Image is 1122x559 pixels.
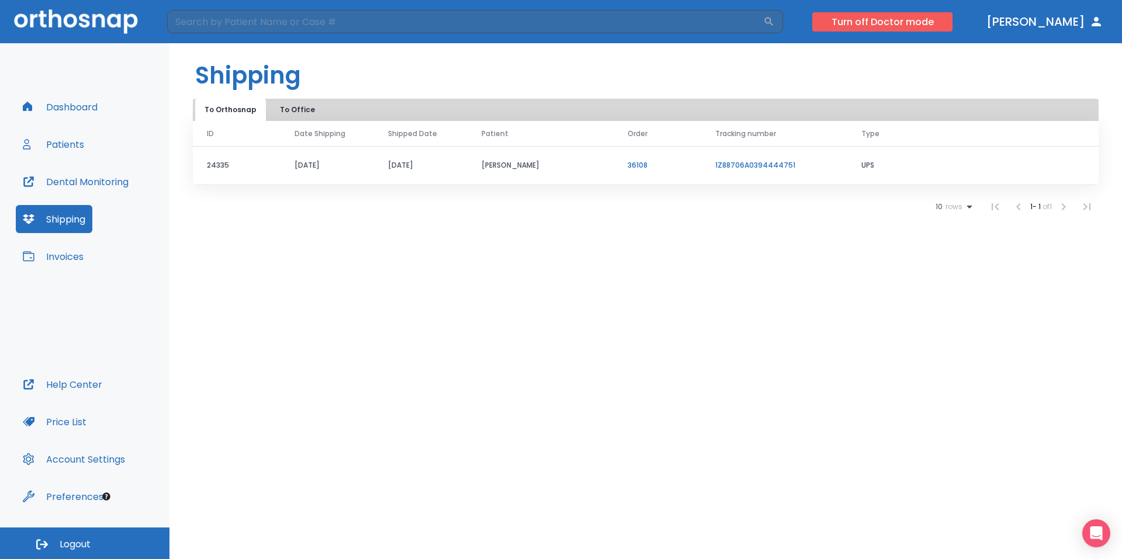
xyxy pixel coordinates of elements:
span: Patient [482,129,508,139]
span: Date Shipping [295,129,345,139]
span: ID [207,129,214,139]
td: [PERSON_NAME] [467,146,614,185]
span: Tracking number [715,129,776,139]
span: of 1 [1043,202,1052,211]
button: Dental Monitoring [16,168,136,196]
button: Dashboard [16,93,105,121]
span: Type [861,129,879,139]
button: Preferences [16,482,110,511]
button: Turn off Doctor mode [812,12,953,32]
button: To Orthosnap [195,99,266,121]
span: Logout [60,538,91,551]
td: UPS [847,146,1099,185]
td: [DATE] [280,146,374,185]
h1: Shipping [195,58,301,93]
span: 10 [936,203,943,211]
td: 24335 [193,146,280,185]
td: [DATE] [374,146,467,185]
button: [PERSON_NAME] [982,11,1108,32]
button: Price List [16,408,93,436]
span: rows [943,203,962,211]
button: Shipping [16,205,92,233]
button: Invoices [16,242,91,270]
button: To Office [268,99,327,121]
span: 1 - 1 [1030,202,1043,211]
div: tabs [195,99,329,121]
a: 36108 [628,160,647,170]
div: Tooltip anchor [101,491,112,502]
button: Patients [16,130,91,158]
a: 1Z88706A0394444751 [715,160,795,170]
button: Account Settings [16,445,132,473]
img: Orthosnap [14,9,138,33]
span: Shipped Date [388,129,437,139]
span: Order [628,129,647,139]
button: Help Center [16,370,109,398]
input: Search by Patient Name or Case # [167,10,763,33]
div: Open Intercom Messenger [1082,519,1110,547]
